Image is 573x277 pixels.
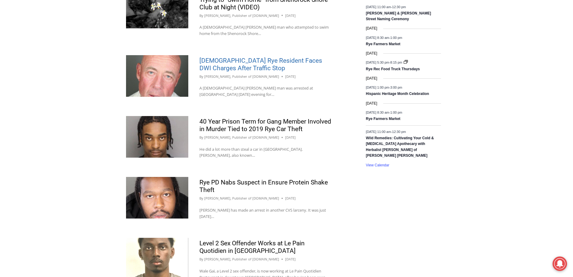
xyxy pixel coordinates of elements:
[285,196,296,201] time: [DATE]
[366,61,389,64] span: [DATE] 5:30 pm
[366,61,403,64] time: -
[204,13,279,18] a: [PERSON_NAME], Publisher of [DOMAIN_NAME]
[366,36,389,39] span: [DATE] 8:30 am
[366,117,400,121] a: Rye Farmers Market
[126,55,188,97] img: (PHOTO: Rye PD arrested 56 year old Thomas M. Davitt III of Rye on a DWI charge on Friday, August...
[366,130,406,134] time: -
[204,135,279,140] a: [PERSON_NAME], Publisher of [DOMAIN_NAME]
[199,118,331,133] a: 40 Year Prison Term for Gang Member Involved in Murder Tied to 2019 Rye Car Theft
[366,86,389,89] span: [DATE] 1:00 pm
[285,135,296,140] time: [DATE]
[199,196,203,201] span: By
[392,130,406,134] span: 12:30 pm
[199,74,203,79] span: By
[366,92,429,96] a: Hispanic Heritage Month Celebration
[199,57,322,72] a: [DEMOGRAPHIC_DATA] Rye Resident Faces DWI Charges After Traffic Stop
[366,76,377,81] time: [DATE]
[366,11,431,22] a: [PERSON_NAME] & [PERSON_NAME] Street Naming Ceremony
[392,5,406,8] span: 12:30 pm
[126,116,188,158] img: (PHOTO: Joshua Gilbert, also known as “Lor Heavy,” 24, of Bridgeport, was sentenced to 40 years i...
[390,110,402,114] span: 1:00 pm
[366,136,434,158] a: Wild Remedies: Cultivating Your Cold & [MEDICAL_DATA] Apothecary with Herbalist [PERSON_NAME] of ...
[126,177,188,219] img: (PHOTO: Rye PD arrested Kazeem D. Walker, age 23, of Brooklyn, NY for larceny on August 20, 2025 ...
[199,207,333,220] p: [PERSON_NAME] has made an arrest in another CVS larceny. It was just [DATE]…
[366,5,406,8] time: -
[366,163,389,168] a: View Calendar
[366,26,377,31] time: [DATE]
[366,110,389,114] span: [DATE] 8:30 am
[366,101,377,106] time: [DATE]
[366,51,377,56] time: [DATE]
[390,36,402,39] span: 1:00 pm
[390,86,402,89] span: 3:00 pm
[366,42,400,47] a: Rye Farmers Market
[199,24,333,37] p: A [DEMOGRAPHIC_DATA] [PERSON_NAME] man who attempted to swim home from the Shenorock Shore…
[285,257,296,262] time: [DATE]
[204,257,279,261] a: [PERSON_NAME], Publisher of [DOMAIN_NAME]
[366,110,402,114] time: -
[199,257,203,262] span: By
[199,146,333,159] p: He did a lot more than steal a car in [GEOGRAPHIC_DATA]. [PERSON_NAME], also known…
[199,240,305,254] a: Level 2 Sex Offender Works at Le Pain Quotidien in [GEOGRAPHIC_DATA]
[285,13,296,18] time: [DATE]
[390,61,402,64] span: 8:15 pm
[366,86,402,89] time: -
[366,67,420,72] a: Rye Rec Food Truck Thursdays
[199,13,203,18] span: By
[366,5,391,8] span: [DATE] 11:00 am
[199,85,333,98] p: A [DEMOGRAPHIC_DATA] [PERSON_NAME] man was arrested at [GEOGRAPHIC_DATA] [DATE] evening for…
[366,130,391,134] span: [DATE] 11:00 am
[366,36,402,39] time: -
[285,74,296,79] time: [DATE]
[204,196,279,200] a: [PERSON_NAME], Publisher of [DOMAIN_NAME]
[199,179,328,194] a: Rye PD Nabs Suspect in Ensure Protein Shake Theft
[199,135,203,140] span: By
[204,74,279,79] a: [PERSON_NAME], Publisher of [DOMAIN_NAME]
